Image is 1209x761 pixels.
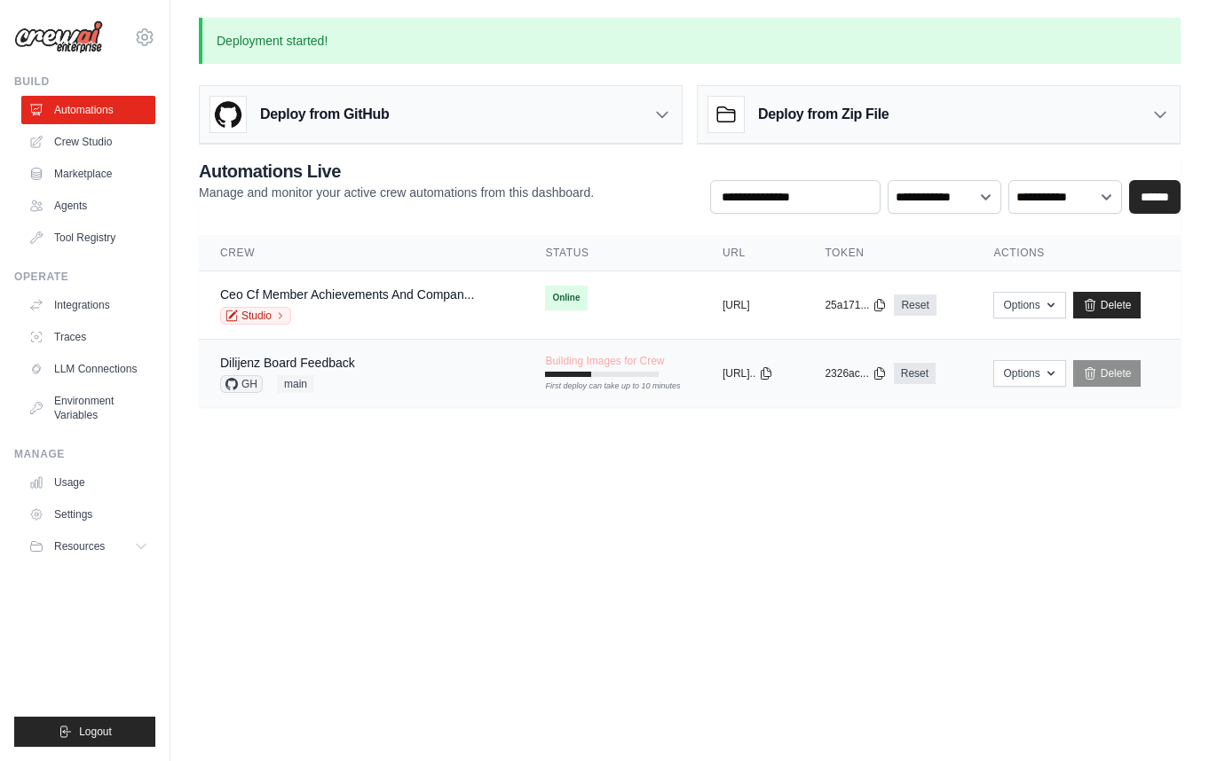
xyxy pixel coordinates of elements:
span: Logout [79,725,112,739]
span: main [277,375,314,393]
th: Actions [972,235,1181,271]
h2: Automations Live [199,159,594,184]
a: Settings [21,500,155,529]
a: Dilijenz Board Feedback [220,356,355,370]
a: Agents [21,192,155,220]
th: URL [701,235,803,271]
span: GH [220,375,263,393]
a: Marketplace [21,160,155,188]
span: Resources [54,539,105,553]
button: 2326ac... [825,366,886,380]
a: Reset [894,294,936,316]
button: 25a171... [825,298,887,312]
div: Manage [14,447,155,461]
div: Build [14,75,155,89]
a: Tool Registry [21,224,155,252]
a: Traces [21,323,155,351]
div: Operate [14,270,155,284]
a: Delete [1073,360,1142,387]
p: Manage and monitor your active crew automations from this dashboard. [199,184,594,201]
a: LLM Connections [21,355,155,383]
a: Environment Variables [21,387,155,429]
a: Reset [894,363,936,384]
button: Logout [14,717,155,747]
a: Studio [220,307,291,325]
a: Crew Studio [21,128,155,156]
a: Integrations [21,291,155,319]
span: Online [545,286,587,310]
h3: Deploy from Zip File [758,104,889,125]
div: First deploy can take up to 10 minutes [545,380,659,393]
p: Deployment started! [199,18,1181,64]
h3: Deploy from GitHub [260,104,389,125]
button: Resources [21,532,155,561]
a: Usage [21,468,155,497]
th: Status [524,235,701,271]
img: GitHub Logo [210,97,246,132]
button: Options [993,360,1065,387]
a: Ceo Cf Member Achievements And Compan... [220,287,474,302]
a: Automations [21,96,155,124]
span: Building Images for Crew [545,354,664,368]
img: Logo [14,20,103,54]
a: Delete [1073,292,1142,318]
th: Token [803,235,972,271]
button: Options [993,292,1065,318]
th: Crew [199,235,524,271]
